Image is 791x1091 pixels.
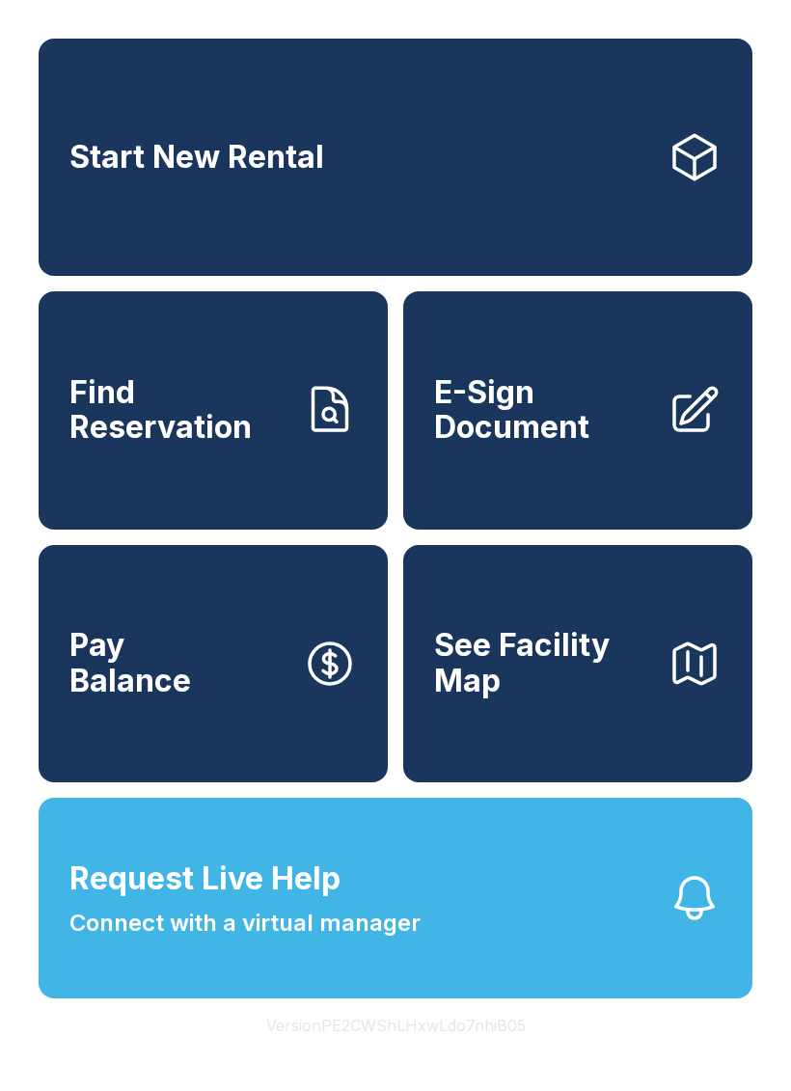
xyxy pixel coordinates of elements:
a: Start New Rental [39,39,752,276]
span: Find Reservation [69,375,287,446]
span: Pay Balance [69,628,191,698]
span: See Facility Map [434,628,652,698]
span: E-Sign Document [434,375,652,446]
span: Request Live Help [69,856,341,902]
a: E-Sign Document [403,291,752,529]
button: VersionPE2CWShLHxwLdo7nhiB05 [251,998,541,1052]
button: Request Live HelpConnect with a virtual manager [39,798,752,998]
a: PayBalance [39,545,388,782]
a: Find Reservation [39,291,388,529]
span: Start New Rental [69,140,324,176]
button: See Facility Map [403,545,752,782]
span: Connect with a virtual manager [69,906,421,941]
